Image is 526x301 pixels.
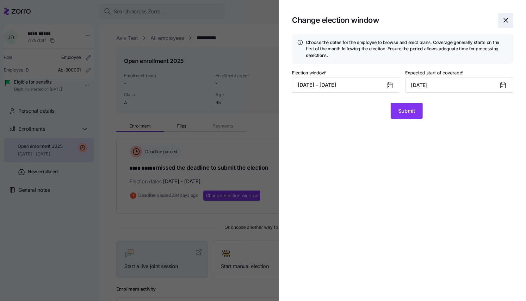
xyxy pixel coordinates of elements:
[292,15,493,25] h1: Change election window
[405,69,464,76] label: Expected start of coverage
[398,107,415,115] span: Submit
[292,78,400,93] button: [DATE] – [DATE]
[391,103,423,119] button: Submit
[292,69,327,76] label: Election window
[306,39,508,59] h4: Choose the dates for the employee to browse and elect plans. Coverage generally starts on the fir...
[405,78,513,93] input: MM/DD/YYYY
